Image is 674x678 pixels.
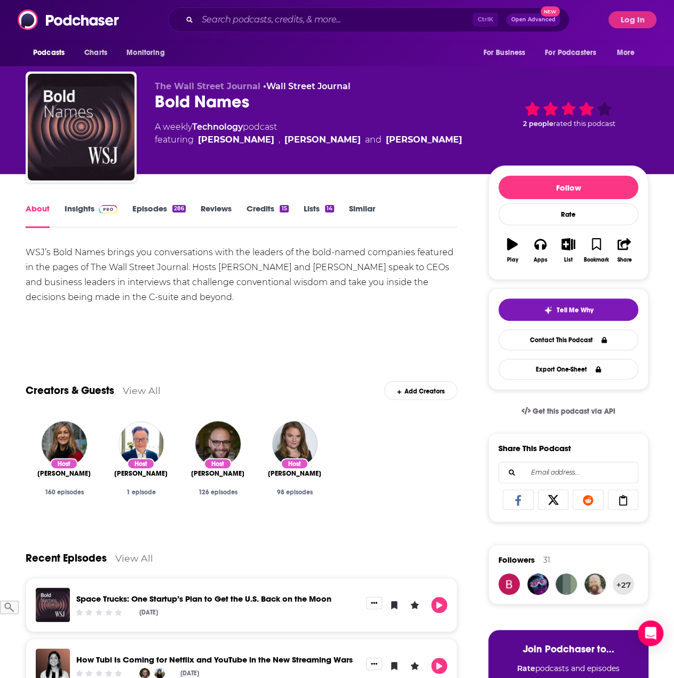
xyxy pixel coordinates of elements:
button: Play [498,231,526,270]
div: Host [50,458,78,469]
button: open menu [26,43,78,63]
div: List [564,257,573,263]
img: Tmczqrot1 [527,573,549,595]
span: Monitoring [126,45,164,60]
a: InsightsPodchaser Pro [65,203,117,228]
div: Bookmark [584,257,609,263]
span: Charts [84,45,107,60]
div: 2 peoplerated this podcast [488,81,648,147]
span: [PERSON_NAME] [114,469,168,478]
div: Share [617,257,631,263]
div: WSJ’s Bold Names brings you conversations with the leaders of the bold-named companies featured i... [26,245,457,305]
button: Leave a Rating [407,658,423,674]
a: Episodes286 [132,203,186,228]
input: Email address... [508,462,629,483]
a: How Tubi Is Coming for Netflix and YouTube in the New Streaming Wars [76,655,353,665]
span: , [279,133,280,146]
div: Rate [498,203,638,225]
button: Bookmark [582,231,610,270]
a: Credits15 [247,203,288,228]
a: Share on Facebook [503,490,534,510]
button: tell me why sparkleTell Me Why [498,298,638,321]
img: Janet Babin [42,421,87,467]
button: Play [431,597,447,613]
span: Podcasts [33,45,65,60]
div: Open Intercom Messenger [638,620,663,646]
button: open menu [119,43,178,63]
a: Creators & Guests [26,384,114,397]
input: Search podcasts, credits, & more... [197,11,473,28]
a: Lists14 [304,203,334,228]
img: Podchaser Pro [99,205,117,214]
div: Host [204,458,232,469]
div: Search followers [498,462,638,483]
a: Bold Names [28,74,134,180]
img: Podchaser - Follow, Share and Rate Podcasts [18,10,120,30]
div: 286 [172,205,186,212]
button: Play [431,658,447,674]
div: 98 episodes [265,488,324,496]
div: A weekly podcast [155,121,462,146]
span: More [617,45,635,60]
span: Open Advanced [511,17,556,22]
div: [DATE] [139,609,158,616]
button: Show More Button [366,658,382,669]
button: open menu [475,43,538,63]
img: JohnCarlBishop [584,573,606,595]
span: Get this podcast via API [533,407,615,416]
button: Leave a Rating [407,597,423,613]
a: Janet Babin [284,133,361,146]
a: View All [115,553,153,564]
img: tell me why sparkle [544,306,552,314]
span: and [365,133,382,146]
img: Danny Lewis [195,421,241,467]
h3: Share This Podcast [498,443,571,453]
div: Community Rating: 0 out of 5 [75,609,123,617]
span: • [263,81,351,91]
button: +27 [613,573,634,595]
a: Tim Higgins [114,469,168,478]
a: Contact This Podcast [498,329,638,350]
button: Log In [608,11,656,28]
span: For Business [483,45,525,60]
img: Tim Higgins [118,421,164,467]
div: Apps [534,257,548,263]
span: rated this podcast [553,120,615,128]
a: Wall Street Journal [266,81,351,91]
span: Followers [498,555,535,565]
button: Open AdvancedNew [506,13,560,26]
button: List [554,231,582,270]
div: 15 [280,205,288,212]
button: Follow [498,176,638,199]
a: View All [123,385,161,396]
span: For Podcasters [545,45,596,60]
button: Share [610,231,638,270]
img: philipro [556,573,577,595]
span: Tell Me Why [557,306,593,314]
button: Apps [526,231,554,270]
a: Janet Babin [37,469,91,478]
button: open menu [538,43,612,63]
div: 1 episode [111,488,171,496]
div: Search podcasts, credits, & more... [168,7,569,32]
img: belend.cision [498,573,520,595]
div: Add Creators [384,381,457,400]
div: Play [507,257,518,263]
a: Similar [349,203,375,228]
li: podcasts and episodes [499,664,638,673]
button: open menu [609,43,648,63]
span: [PERSON_NAME] [268,469,321,478]
span: Ctrl K [473,13,498,27]
button: Bookmark Episode [386,597,402,613]
a: Get this podcast via API [513,398,624,424]
a: Technology [192,122,243,132]
a: Danny Lewis [191,469,244,478]
span: The Wall Street Journal [155,81,260,91]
